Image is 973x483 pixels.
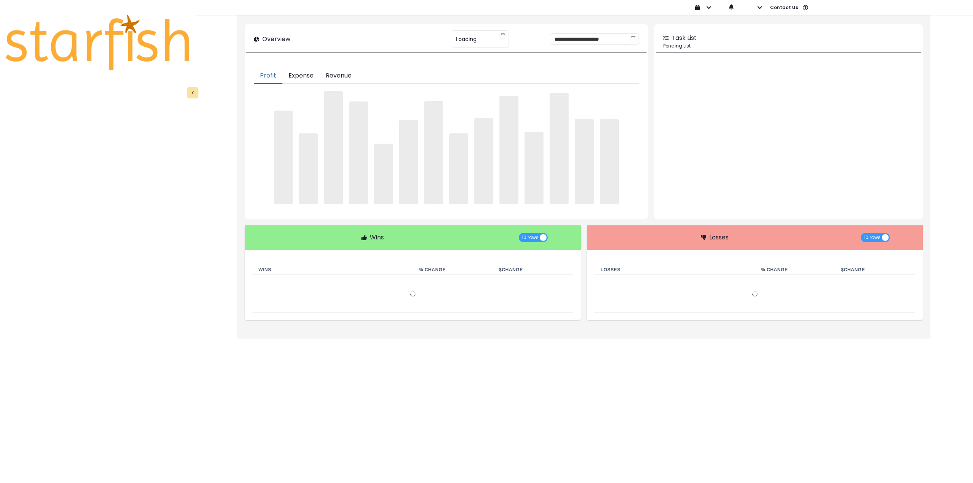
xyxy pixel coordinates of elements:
[864,233,881,242] span: 10 rows
[594,265,755,275] th: Losses
[320,68,358,84] button: Revenue
[299,133,318,204] span: ‌
[374,144,393,204] span: ‌
[755,265,835,275] th: % Change
[575,119,594,204] span: ‌
[424,101,443,204] span: ‌
[456,31,477,47] span: Loading
[525,132,544,204] span: ‌
[550,93,569,204] span: ‌
[399,120,418,204] span: ‌
[252,265,413,275] th: Wins
[522,233,539,242] span: 10 rows
[499,96,518,204] span: ‌
[262,35,290,44] p: Overview
[600,119,619,204] span: ‌
[370,233,384,242] p: Wins
[349,101,368,204] span: ‌
[663,43,914,49] p: Pending List
[493,265,573,275] th: $ Change
[672,33,697,43] p: Task List
[474,118,493,204] span: ‌
[413,265,493,275] th: % Change
[324,91,343,204] span: ‌
[254,68,282,84] button: Profit
[282,68,320,84] button: Expense
[709,233,729,242] p: Losses
[274,111,293,204] span: ‌
[449,133,468,204] span: ‌
[835,265,915,275] th: $ Change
